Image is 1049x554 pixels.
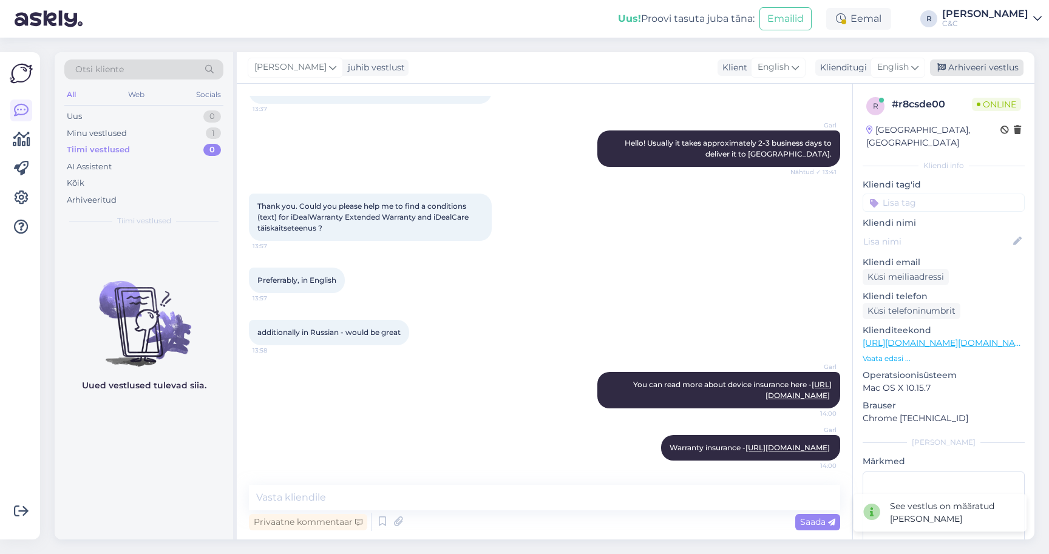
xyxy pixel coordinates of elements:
div: 0 [203,110,221,123]
div: All [64,87,78,103]
div: Klienditugi [815,61,867,74]
span: Garl [791,121,837,130]
b: Uus! [618,13,641,24]
div: 0 [203,144,221,156]
a: [URL][DOMAIN_NAME] [745,443,830,452]
div: Eemal [826,8,891,30]
a: [URL][DOMAIN_NAME][DOMAIN_NAME] [863,337,1031,348]
div: 1 [206,127,221,140]
div: Küsi meiliaadressi [863,269,949,285]
p: Mac OS X 10.15.7 [863,382,1025,394]
span: 13:58 [253,346,298,355]
span: English [877,61,909,74]
p: Klienditeekond [863,324,1025,337]
span: Garl [791,362,837,371]
span: Otsi kliente [75,63,124,76]
p: Operatsioonisüsteem [863,369,1025,382]
div: Uus [67,110,82,123]
div: C&C [942,19,1028,29]
span: 13:57 [253,242,298,251]
input: Lisa nimi [863,235,1011,248]
p: Uued vestlused tulevad siia. [82,379,206,392]
div: R [920,10,937,27]
span: Hello! Usually it takes approximately 2-3 business days to deliver it to [GEOGRAPHIC_DATA]. [625,138,833,158]
span: r [873,101,878,110]
div: Klient [718,61,747,74]
span: Garl [791,425,837,434]
p: Kliendi email [863,256,1025,269]
p: Vaata edasi ... [863,353,1025,364]
span: additionally in Russian - would be great [257,328,401,337]
span: 14:00 [791,409,837,418]
div: AI Assistent [67,161,112,173]
span: 14:00 [791,461,837,470]
input: Lisa tag [863,194,1025,212]
span: 13:37 [253,104,298,113]
img: No chats [55,259,233,368]
span: Warranty insurance - [670,443,832,452]
div: Web [126,87,147,103]
div: Minu vestlused [67,127,127,140]
span: Tiimi vestlused [117,215,171,226]
span: Preferrably, in English [257,275,336,285]
p: Kliendi telefon [863,290,1025,303]
a: [PERSON_NAME]C&C [942,9,1042,29]
p: Chrome [TECHNICAL_ID] [863,412,1025,425]
span: Online [972,98,1021,111]
span: 13:57 [253,294,298,303]
p: Brauser [863,399,1025,412]
div: Tiimi vestlused [67,144,130,156]
div: Socials [194,87,223,103]
button: Emailid [759,7,812,30]
p: Märkmed [863,455,1025,468]
p: Kliendi tag'id [863,178,1025,191]
div: juhib vestlust [343,61,405,74]
div: Kliendi info [863,160,1025,171]
div: [PERSON_NAME] [942,9,1028,19]
div: [GEOGRAPHIC_DATA], [GEOGRAPHIC_DATA] [866,124,1000,149]
span: You can read more about device insurance here - [633,380,832,400]
div: Privaatne kommentaar [249,514,367,530]
span: Saada [800,516,835,527]
span: Thank you. Could you please help me to find a conditions (text) for iDealWarranty Extended Warran... [257,201,470,232]
div: # r8csde00 [892,97,972,112]
div: Küsi telefoninumbrit [863,303,960,319]
span: Nähtud ✓ 13:41 [790,167,837,177]
div: See vestlus on määratud [PERSON_NAME] [890,500,1017,525]
div: Proovi tasuta juba täna: [618,12,755,26]
div: Kõik [67,177,84,189]
p: Kliendi nimi [863,217,1025,229]
span: [PERSON_NAME] [254,61,327,74]
div: Arhiveeri vestlus [930,59,1024,76]
div: [PERSON_NAME] [863,437,1025,448]
img: Askly Logo [10,62,33,85]
span: English [758,61,789,74]
div: Arhiveeritud [67,194,117,206]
